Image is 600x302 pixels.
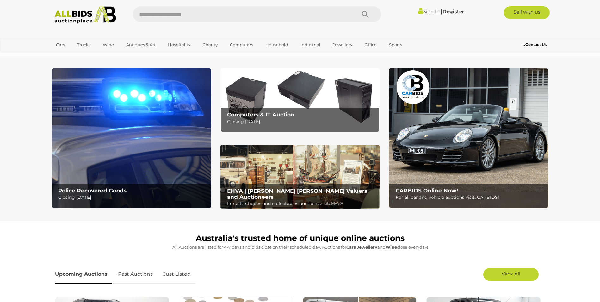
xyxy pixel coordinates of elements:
a: Contact Us [523,41,548,48]
a: Household [261,40,292,50]
button: Search [349,6,381,22]
img: Police Recovered Goods [52,68,211,208]
a: Just Listed [158,265,195,284]
p: For all antiques and collectables auctions visit: EHVA [227,200,376,208]
img: Allbids.com.au [51,6,120,24]
strong: Jewellery [357,244,377,249]
a: Past Auctions [113,265,158,284]
a: Hospitality [164,40,195,50]
a: Sell with us [504,6,550,19]
p: For all car and vehicle auctions visit: CARBIDS! [396,193,545,201]
a: Cars [52,40,69,50]
a: Computers & IT Auction Computers & IT Auction Closing [DATE] [220,68,380,132]
a: Antiques & Art [122,40,160,50]
b: Police Recovered Goods [58,187,127,194]
a: Industrial [296,40,325,50]
a: Sports [385,40,406,50]
a: Register [443,9,464,15]
a: Office [361,40,381,50]
span: | [441,8,442,15]
a: View All [483,268,539,281]
a: Charity [199,40,222,50]
b: CARBIDS Online Now! [396,187,458,194]
strong: Cars [346,244,356,249]
img: CARBIDS Online Now! [389,68,548,208]
a: Jewellery [329,40,356,50]
a: CARBIDS Online Now! CARBIDS Online Now! For all car and vehicle auctions visit: CARBIDS! [389,68,548,208]
b: Computers & IT Auction [227,111,294,118]
b: Contact Us [523,42,547,47]
strong: Wine [386,244,397,249]
h1: Australia's trusted home of unique online auctions [55,234,545,243]
p: All Auctions are listed for 4-7 days and bids close on their scheduled day. Auctions for , and cl... [55,243,545,251]
a: Wine [99,40,118,50]
b: EHVA | [PERSON_NAME] [PERSON_NAME] Valuers and Auctioneers [227,188,367,200]
a: Trucks [73,40,95,50]
img: EHVA | Evans Hastings Valuers and Auctioneers [220,145,380,209]
p: Closing [DATE] [227,118,376,126]
a: Upcoming Auctions [55,265,112,284]
a: EHVA | Evans Hastings Valuers and Auctioneers EHVA | [PERSON_NAME] [PERSON_NAME] Valuers and Auct... [220,145,380,209]
a: Police Recovered Goods Police Recovered Goods Closing [DATE] [52,68,211,208]
p: Closing [DATE] [58,193,207,201]
span: View All [502,271,520,277]
a: Sign In [418,9,440,15]
img: Computers & IT Auction [220,68,380,132]
a: Computers [226,40,257,50]
a: [GEOGRAPHIC_DATA] [52,50,105,60]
